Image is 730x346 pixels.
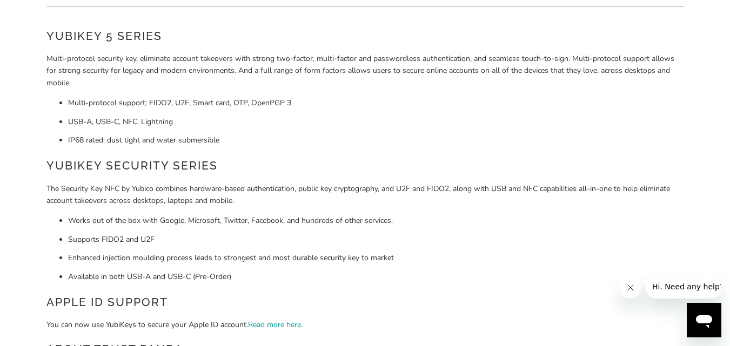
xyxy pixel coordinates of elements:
[68,234,684,246] li: Supports FIDO2 and U2F
[68,116,684,128] li: USB-A, USB-C, NFC, Lightning
[248,320,301,330] a: Read more here
[46,28,684,45] h2: YubiKey 5 Series
[68,271,684,283] li: Available in both USB-A and USB-C (Pre-Order)
[687,303,721,337] iframe: Button to launch messaging window
[68,134,684,146] li: IP68 rated: dust tight and water submersible
[68,215,684,227] li: Works out of the box with Google, Microsoft, Twitter, Facebook, and hundreds of other services.
[68,252,684,264] li: Enhanced injection moulding process leads to strongest and most durable security key to market
[68,97,684,109] li: Multi-protocol support; FIDO2, U2F, Smart card, OTP, OpenPGP 3
[620,277,641,298] iframe: Close message
[46,157,684,174] h2: YubiKey Security Series
[46,319,684,331] p: You can now use YubiKeys to secure your Apple ID account. .
[6,8,78,16] span: Hi. Need any help?
[46,53,684,89] p: Multi-protocol security key, eliminate account takeovers with strong two-factor, multi-factor and...
[46,183,684,207] p: The Security Key NFC by Yubico combines hardware-based authentication, public key cryptography, a...
[646,275,721,298] iframe: Message from company
[46,294,684,311] h2: Apple ID Support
